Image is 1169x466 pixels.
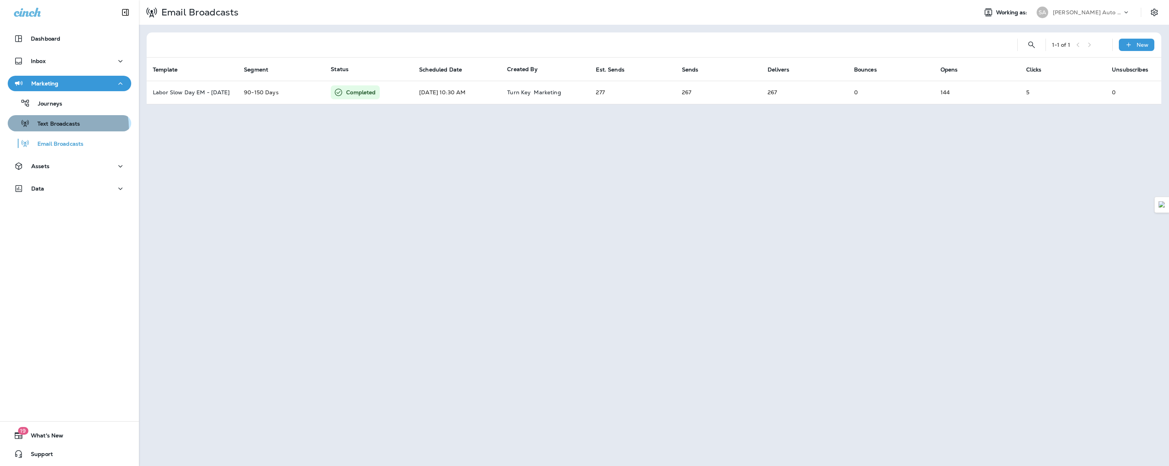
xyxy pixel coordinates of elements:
[23,432,63,442] span: What's New
[30,141,83,148] p: Email Broadcasts
[534,89,561,95] p: Marketing
[941,66,968,73] span: Opens
[596,66,634,73] span: Est. Sends
[346,88,376,96] p: Completed
[854,66,877,73] span: Bounces
[31,185,44,192] p: Data
[8,115,131,131] button: Text Broadcasts
[1052,42,1070,48] div: 1 - 1 of 1
[23,451,53,460] span: Support
[1053,9,1122,15] p: [PERSON_NAME] Auto Service & Tire Pros
[682,66,699,73] span: Sends
[1106,81,1161,104] td: 0
[941,89,950,96] span: Open rate:54% (Opens/Sends)
[31,163,49,169] p: Assets
[590,81,675,104] td: 277
[761,81,848,104] td: 267
[8,76,131,91] button: Marketing
[1147,5,1161,19] button: Settings
[8,428,131,443] button: 19What's New
[115,5,136,20] button: Collapse Sidebar
[153,89,232,95] p: Labor Slow Day EM - 8/4/25
[30,121,80,128] p: Text Broadcasts
[507,89,531,95] p: Turn Key
[8,135,131,151] button: Email Broadcasts
[8,181,131,196] button: Data
[1112,66,1148,73] span: Unsubscribes
[8,158,131,174] button: Assets
[419,66,462,73] span: Scheduled Date
[941,66,958,73] span: Opens
[682,66,709,73] span: Sends
[8,31,131,46] button: Dashboard
[331,66,349,73] span: Status
[676,81,761,104] td: 267
[848,81,934,104] td: 0
[8,446,131,462] button: Support
[18,427,28,435] span: 19
[413,81,501,104] td: [DATE] 10:30 AM
[507,66,537,73] span: Created By
[1024,37,1039,53] button: Search Email Broadcasts
[8,53,131,69] button: Inbox
[1026,89,1029,96] span: Click rate:3% (Clicks/Opens)
[153,66,188,73] span: Template
[1137,42,1149,48] p: New
[31,80,58,87] p: Marketing
[8,95,131,111] button: Journeys
[1037,7,1048,18] div: SA
[244,66,268,73] span: Segment
[1159,201,1166,208] img: Detect Auto
[768,66,789,73] span: Delivers
[419,66,472,73] span: Scheduled Date
[31,58,46,64] p: Inbox
[244,66,278,73] span: Segment
[768,66,799,73] span: Delivers
[1026,66,1051,73] span: Clicks
[596,66,624,73] span: Est. Sends
[31,36,60,42] p: Dashboard
[30,100,62,108] p: Journeys
[158,7,239,18] p: Email Broadcasts
[244,89,279,96] span: 90-150 Days
[153,66,178,73] span: Template
[996,9,1029,16] span: Working as:
[1026,66,1041,73] span: Clicks
[854,66,887,73] span: Bounces
[1112,66,1158,73] span: Unsubscribes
